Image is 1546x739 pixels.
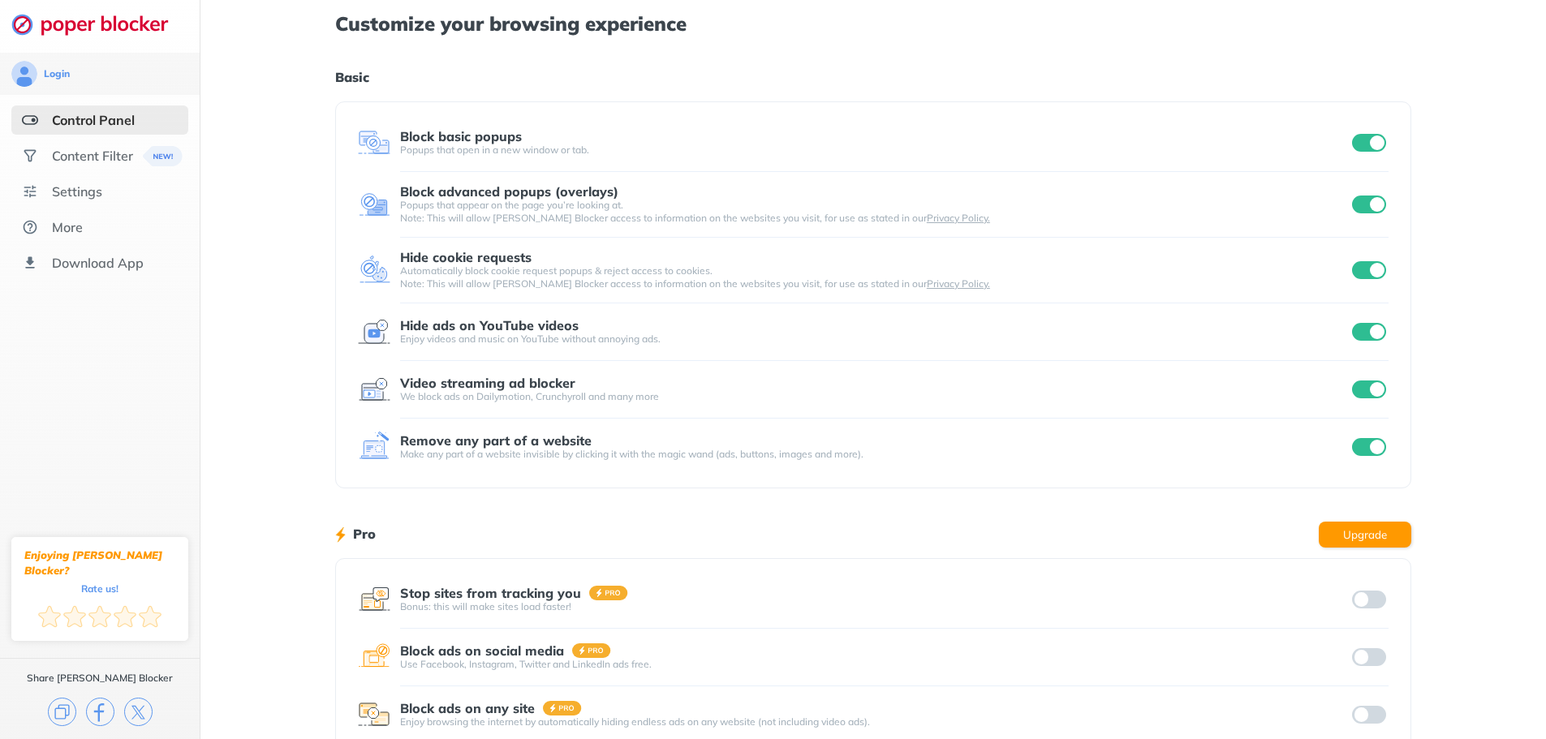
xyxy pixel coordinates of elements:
h1: Basic [335,67,1411,88]
div: Enjoying [PERSON_NAME] Blocker? [24,548,175,578]
img: copy.svg [48,698,76,726]
a: Privacy Policy. [927,212,990,224]
div: Make any part of a website invisible by clicking it with the magic wand (ads, buttons, images and... [400,448,1350,461]
div: Rate us! [81,585,118,592]
img: about.svg [22,219,38,235]
img: facebook.svg [86,698,114,726]
img: feature icon [358,188,390,221]
div: Enjoy browsing the internet by automatically hiding endless ads on any website (not including vid... [400,715,1350,728]
img: lighting bolt [335,525,346,544]
img: feature icon [358,698,390,731]
img: pro-badge.svg [572,643,611,658]
div: Hide cookie requests [400,250,532,264]
img: features-selected.svg [22,112,38,128]
img: settings.svg [22,183,38,200]
div: Share [PERSON_NAME] Blocker [27,672,173,685]
div: Popups that open in a new window or tab. [400,144,1350,157]
div: Login [44,67,70,80]
a: Privacy Policy. [927,277,990,290]
div: Block advanced popups (overlays) [400,184,618,199]
div: Download App [52,255,144,271]
img: menuBanner.svg [143,146,183,166]
div: Hide ads on YouTube videos [400,318,579,333]
div: Stop sites from tracking you [400,586,581,600]
div: Block ads on social media [400,643,564,658]
img: logo-webpage.svg [11,13,186,36]
img: pro-badge.svg [543,701,582,715]
div: Settings [52,183,102,200]
div: Enjoy videos and music on YouTube without annoying ads. [400,333,1350,346]
img: feature icon [358,254,390,286]
div: Popups that appear on the page you’re looking at. Note: This will allow [PERSON_NAME] Blocker acc... [400,199,1350,225]
div: Video streaming ad blocker [400,376,575,390]
div: More [52,219,83,235]
div: Remove any part of a website [400,433,592,448]
img: feature icon [358,127,390,159]
div: Use Facebook, Instagram, Twitter and LinkedIn ads free. [400,658,1350,671]
div: Block basic popups [400,129,522,144]
img: feature icon [358,583,390,616]
div: Automatically block cookie request popups & reject access to cookies. Note: This will allow [PERS... [400,264,1350,290]
h1: Customize your browsing experience [335,13,1411,34]
button: Upgrade [1319,522,1411,548]
img: feature icon [358,641,390,673]
img: avatar.svg [11,61,37,87]
h1: Pro [353,523,376,544]
img: download-app.svg [22,255,38,271]
div: Bonus: this will make sites load faster! [400,600,1350,613]
img: social.svg [22,148,38,164]
div: We block ads on Dailymotion, Crunchyroll and many more [400,390,1350,403]
img: feature icon [358,431,390,463]
img: feature icon [358,316,390,348]
div: Block ads on any site [400,701,535,715]
img: pro-badge.svg [589,586,628,600]
div: Control Panel [52,112,135,128]
div: Content Filter [52,148,133,164]
img: feature icon [358,373,390,406]
img: x.svg [124,698,153,726]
